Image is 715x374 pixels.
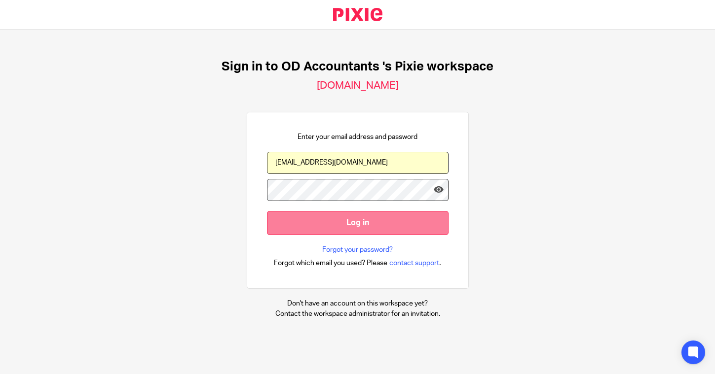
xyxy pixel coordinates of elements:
[275,309,440,319] p: Contact the workspace administrator for an invitation.
[389,258,439,268] span: contact support
[267,152,449,174] input: name@example.com
[275,299,440,308] p: Don't have an account on this workspace yet?
[298,132,417,142] p: Enter your email address and password
[317,79,399,92] h2: [DOMAIN_NAME]
[267,211,449,235] input: Log in
[274,257,441,269] div: .
[222,59,493,74] h1: Sign in to OD Accountants 's Pixie workspace
[322,245,393,255] a: Forgot your password?
[274,258,387,268] span: Forgot which email you used? Please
